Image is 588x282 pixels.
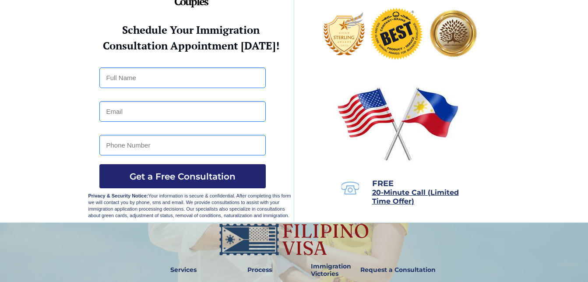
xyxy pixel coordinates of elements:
[88,193,291,218] span: Your information is secure & confidential. After completing this form we will contact you by phon...
[311,262,351,278] strong: Immigration Victories
[122,23,260,37] strong: Schedule Your Immigration
[360,266,436,274] strong: Request a Consultation
[88,193,148,198] strong: Privacy & Security Notice:
[243,260,276,280] a: Process
[372,179,394,188] span: FREE
[372,188,459,205] span: 20-Minute Call (Limited Time Offer)
[170,266,197,274] strong: Services
[307,260,337,280] a: Immigration Victories
[99,164,266,188] button: Get a Free Consultation
[99,171,266,182] span: Get a Free Consultation
[99,101,266,122] input: Email
[99,135,266,155] input: Phone Number
[372,189,459,205] a: 20-Minute Call (Limited Time Offer)
[103,39,279,53] strong: Consultation Appointment [DATE]!
[247,266,272,274] strong: Process
[99,67,266,88] input: Full Name
[165,260,203,280] a: Services
[356,260,440,280] a: Request a Consultation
